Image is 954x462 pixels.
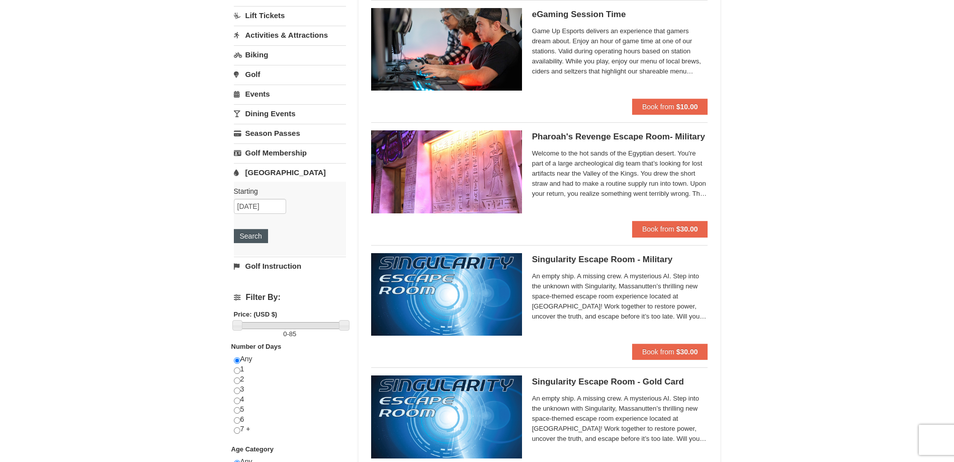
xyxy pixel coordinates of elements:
[234,143,346,162] a: Golf Membership
[231,445,274,453] strong: Age Category
[234,45,346,64] a: Biking
[234,229,268,243] button: Search
[632,99,708,115] button: Book from $10.00
[532,132,708,142] h5: Pharoah's Revenge Escape Room- Military
[676,225,698,233] strong: $30.00
[532,394,708,444] span: An empty ship. A missing crew. A mysterious AI. Step into the unknown with Singularity, Massanutt...
[642,103,674,111] span: Book from
[371,8,522,91] img: 19664770-34-0b975b5b.jpg
[234,293,346,302] h4: Filter By:
[234,329,346,339] label: -
[532,26,708,76] span: Game Up Esports delivers an experience that gamers dream about. Enjoy an hour of game time at one...
[632,221,708,237] button: Book from $30.00
[234,26,346,44] a: Activities & Attractions
[289,330,296,338] span: 85
[283,330,287,338] span: 0
[234,311,278,318] strong: Price: (USD $)
[234,257,346,275] a: Golf Instruction
[234,163,346,182] a: [GEOGRAPHIC_DATA]
[234,104,346,123] a: Dining Events
[532,271,708,322] span: An empty ship. A missing crew. A mysterious AI. Step into the unknown with Singularity, Massanutt...
[234,186,338,196] label: Starting
[371,375,522,458] img: 6619913-513-94f1c799.jpg
[676,103,698,111] strong: $10.00
[234,85,346,103] a: Events
[642,225,674,233] span: Book from
[234,6,346,25] a: Lift Tickets
[532,377,708,387] h5: Singularity Escape Room - Gold Card
[642,348,674,356] span: Book from
[371,253,522,336] img: 6619913-520-2f5f5301.jpg
[532,148,708,199] span: Welcome to the hot sands of the Egyptian desert. You're part of a large archeological dig team th...
[532,255,708,265] h5: Singularity Escape Room - Military
[371,130,522,213] img: 6619913-410-20a124c9.jpg
[632,344,708,360] button: Book from $30.00
[234,124,346,142] a: Season Passes
[676,348,698,356] strong: $30.00
[532,10,708,20] h5: eGaming Session Time
[231,343,282,350] strong: Number of Days
[234,354,346,444] div: Any 1 2 3 4 5 6 7 +
[234,65,346,84] a: Golf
